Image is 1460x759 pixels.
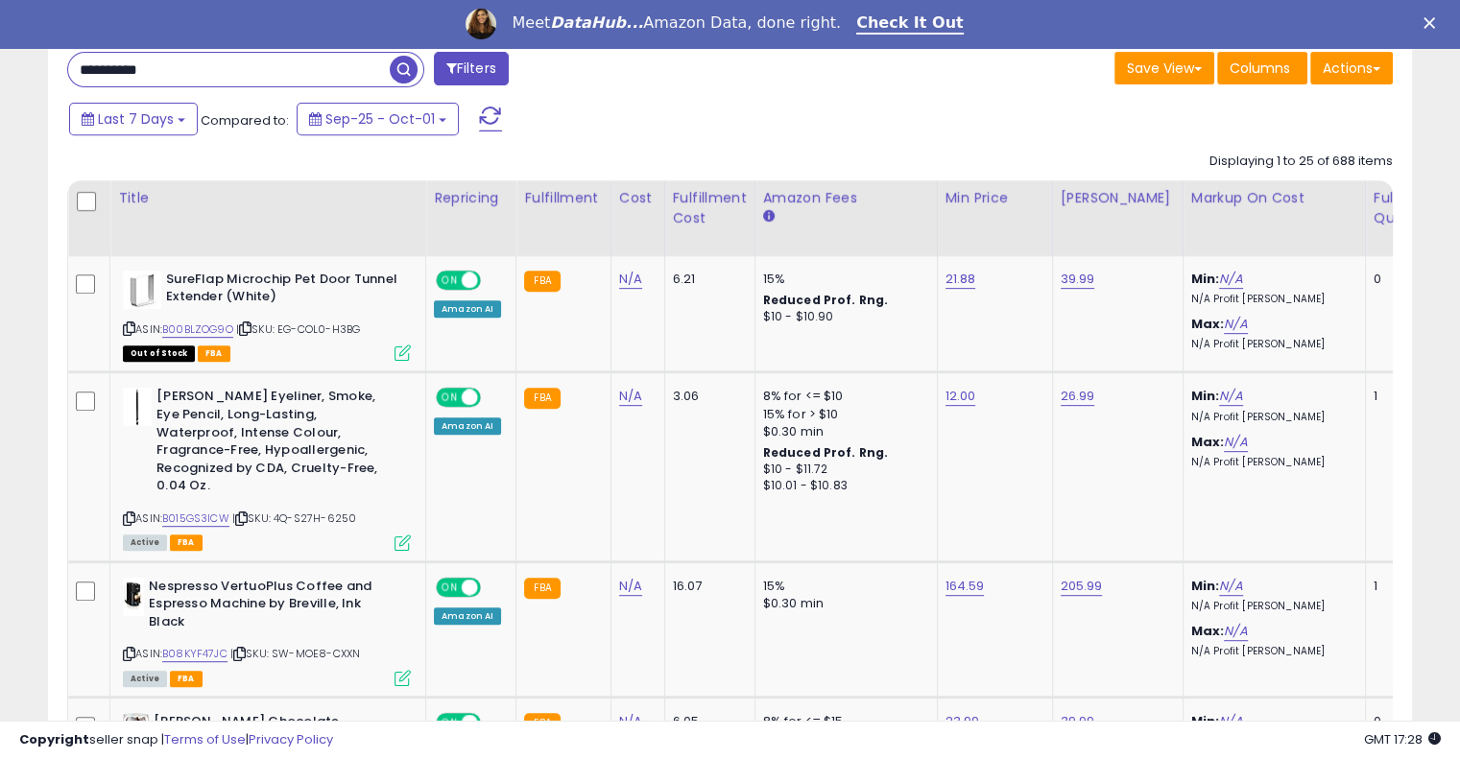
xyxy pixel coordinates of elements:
[1374,271,1433,288] div: 0
[763,406,922,423] div: 15% for > $10
[19,731,333,749] div: seller snap | |
[945,270,976,289] a: 21.88
[438,272,462,288] span: ON
[1209,153,1393,171] div: Displaying 1 to 25 of 688 items
[1224,622,1247,641] a: N/A
[763,423,922,440] div: $0.30 min
[123,388,411,548] div: ASIN:
[1374,188,1440,228] div: Fulfillable Quantity
[673,188,747,228] div: Fulfillment Cost
[297,103,459,135] button: Sep-25 - Oct-01
[249,730,333,748] a: Privacy Policy
[478,579,509,595] span: OFF
[1183,180,1365,256] th: The percentage added to the cost of goods (COGS) that forms the calculator for Min & Max prices.
[1191,338,1351,351] p: N/A Profit [PERSON_NAME]
[123,345,195,362] span: All listings that are currently out of stock and unavailable for purchase on Amazon
[1191,645,1351,658] p: N/A Profit [PERSON_NAME]
[1224,315,1247,334] a: N/A
[434,300,501,318] div: Amazon AI
[619,387,642,406] a: N/A
[1061,577,1103,596] a: 205.99
[1364,730,1441,748] span: 2025-10-9 17:28 GMT
[524,578,560,599] small: FBA
[156,388,390,499] b: [PERSON_NAME] Eyeliner, Smoke, Eye Pencil, Long-Lasting, Waterproof, Intense Colour, Fragrance-Fr...
[619,188,657,208] div: Cost
[763,595,922,612] div: $0.30 min
[1191,433,1225,451] b: Max:
[763,208,775,225] small: Amazon Fees.
[434,607,501,625] div: Amazon AI
[434,417,501,435] div: Amazon AI
[478,272,509,288] span: OFF
[673,388,740,405] div: 3.06
[478,390,509,406] span: OFF
[123,534,167,551] span: All listings currently available for purchase on Amazon
[619,577,642,596] a: N/A
[1219,270,1242,289] a: N/A
[619,270,642,289] a: N/A
[123,271,161,309] img: 21W5Kh5WkVL._SL40_.jpg
[149,578,382,636] b: Nespresso VertuoPlus Coffee and Espresso Machine by Breville, Ink Black
[524,271,560,292] small: FBA
[123,671,167,687] span: All listings currently available for purchase on Amazon
[19,730,89,748] strong: Copyright
[763,388,922,405] div: 8% for <= $10
[1191,577,1220,595] b: Min:
[763,444,889,461] b: Reduced Prof. Rng.
[434,52,509,85] button: Filters
[170,534,203,551] span: FBA
[438,390,462,406] span: ON
[1061,270,1095,289] a: 39.99
[1191,387,1220,405] b: Min:
[1374,578,1433,595] div: 1
[763,309,922,325] div: $10 - $10.90
[230,646,360,661] span: | SKU: SW-MOE8-CXXN
[524,388,560,409] small: FBA
[162,321,233,338] a: B00BLZOG9O
[118,188,418,208] div: Title
[201,111,289,130] span: Compared to:
[1219,387,1242,406] a: N/A
[69,103,198,135] button: Last 7 Days
[1191,270,1220,288] b: Min:
[438,579,462,595] span: ON
[945,577,985,596] a: 164.59
[763,578,922,595] div: 15%
[162,646,227,662] a: B08KYF47JC
[1219,577,1242,596] a: N/A
[1191,315,1225,333] b: Max:
[166,271,399,311] b: SureFlap Microchip Pet Door Tunnel Extender (White)
[945,188,1044,208] div: Min Price
[763,188,929,208] div: Amazon Fees
[763,478,922,494] div: $10.01 - $10.83
[123,578,144,616] img: 31EVIaTayhL._SL40_.jpg
[164,730,246,748] a: Terms of Use
[1191,188,1357,208] div: Markup on Cost
[512,13,841,33] div: Meet Amazon Data, done right.
[123,578,411,684] div: ASIN:
[524,188,602,208] div: Fulfillment
[856,13,964,35] a: Check It Out
[1217,52,1307,84] button: Columns
[1191,600,1351,613] p: N/A Profit [PERSON_NAME]
[1230,59,1290,78] span: Columns
[170,671,203,687] span: FBA
[673,271,740,288] div: 6.21
[98,109,174,129] span: Last 7 Days
[550,13,643,32] i: DataHub...
[1191,622,1225,640] b: Max:
[1191,456,1351,469] p: N/A Profit [PERSON_NAME]
[763,462,922,478] div: $10 - $11.72
[232,510,356,526] span: | SKU: 4Q-S27H-6250
[1114,52,1214,84] button: Save View
[1061,188,1175,208] div: [PERSON_NAME]
[1191,411,1351,424] p: N/A Profit [PERSON_NAME]
[1061,387,1095,406] a: 26.99
[673,578,740,595] div: 16.07
[325,109,435,129] span: Sep-25 - Oct-01
[123,271,411,360] div: ASIN:
[1191,293,1351,306] p: N/A Profit [PERSON_NAME]
[763,292,889,308] b: Reduced Prof. Rng.
[945,387,976,406] a: 12.00
[236,321,360,337] span: | SKU: EG-COL0-H3BG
